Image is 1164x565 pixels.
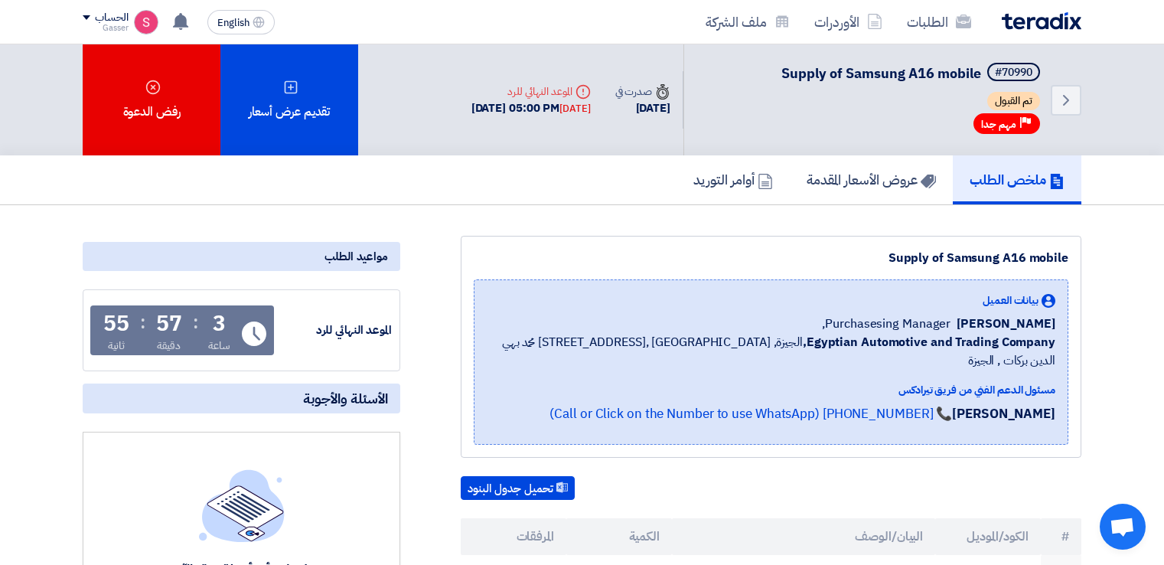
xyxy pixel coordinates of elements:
div: ثانية [108,338,126,354]
div: [DATE] 05:00 PM [471,100,591,117]
div: #70990 [995,67,1032,78]
div: Gasser [83,24,128,32]
div: رفض الدعوة [83,44,220,155]
b: Egyptian Automotive and Trading Company, [803,333,1055,351]
div: تقديم عرض أسعار [220,44,358,155]
button: تحميل جدول البنود [461,476,575,501]
a: أوامر التوريد [677,155,790,204]
th: المرفقات [461,518,566,555]
div: الحساب [95,11,128,24]
span: بيانات العميل [983,292,1038,309]
a: 📞 [PHONE_NUMBER] (Call or Click on the Number to use WhatsApp) [549,404,952,423]
div: الموعد النهائي للرد [277,322,392,339]
div: : [140,309,145,336]
span: [PERSON_NAME] [957,315,1055,333]
div: 55 [103,313,129,335]
div: صدرت في [615,83,670,100]
span: الأسئلة والأجوبة [303,390,388,407]
h5: عروض الأسعار المقدمة [807,171,936,188]
div: ساعة [208,338,230,354]
div: 57 [156,313,182,335]
a: Open chat [1100,504,1146,550]
h5: أوامر التوريد [693,171,773,188]
a: ملخص الطلب [953,155,1081,204]
div: 3 [213,313,226,335]
th: الكمية [566,518,672,555]
th: الكود/الموديل [935,518,1041,555]
th: # [1041,518,1081,555]
span: تم القبول [987,92,1040,110]
span: Supply of Samsung A16 mobile [781,63,981,83]
img: empty_state_list.svg [199,469,285,541]
div: مواعيد الطلب [83,242,400,271]
th: البيان/الوصف [672,518,936,555]
h5: Supply of Samsung A16 mobile [781,63,1043,84]
a: الأوردرات [802,4,895,40]
h5: ملخص الطلب [970,171,1065,188]
div: Supply of Samsung A16 mobile [474,249,1068,267]
div: الموعد النهائي للرد [471,83,591,100]
span: Purchasesing Manager, [822,315,950,333]
div: [DATE] [559,101,590,116]
strong: [PERSON_NAME] [952,404,1055,423]
a: الطلبات [895,4,983,40]
button: English [207,10,275,34]
div: [DATE] [615,100,670,117]
div: مسئول الدعم الفني من فريق تيرادكس [487,382,1055,398]
span: الجيزة, [GEOGRAPHIC_DATA] ,[STREET_ADDRESS] محمد بهي الدين بركات , الجيزة [487,333,1055,370]
span: English [217,18,249,28]
a: ملف الشركة [693,4,802,40]
span: مهم جدا [981,117,1016,132]
a: عروض الأسعار المقدمة [790,155,953,204]
img: unnamed_1748516558010.png [134,10,158,34]
div: دقيقة [157,338,181,354]
div: : [193,309,198,336]
img: Teradix logo [1002,12,1081,30]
